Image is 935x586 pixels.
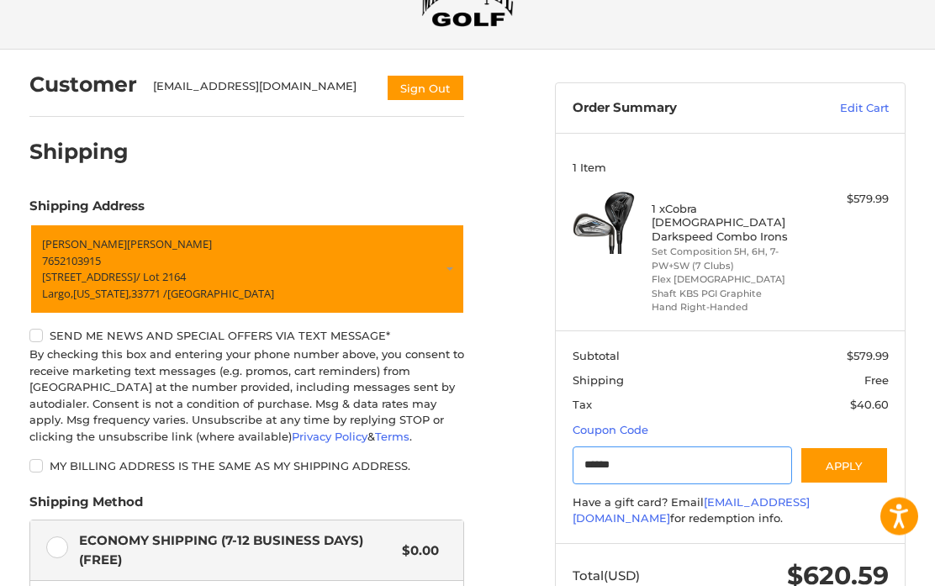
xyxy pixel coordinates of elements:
[573,350,620,363] span: Subtotal
[29,72,137,98] h2: Customer
[573,424,648,437] a: Coupon Code
[153,79,369,103] div: [EMAIL_ADDRESS][DOMAIN_NAME]
[292,430,367,444] a: Privacy Policy
[73,286,131,301] span: [US_STATE],
[573,495,889,528] div: Have a gift card? Email for redemption info.
[788,101,889,118] a: Edit Cart
[29,460,465,473] label: My billing address is the same as my shipping address.
[29,330,465,343] label: Send me news and special offers via text message*
[167,286,274,301] span: [GEOGRAPHIC_DATA]
[29,198,145,224] legend: Shipping Address
[42,237,127,252] span: [PERSON_NAME]
[652,273,806,288] li: Flex [DEMOGRAPHIC_DATA]
[847,350,889,363] span: $579.99
[29,494,143,520] legend: Shipping Method
[127,237,212,252] span: [PERSON_NAME]
[800,447,889,485] button: Apply
[136,270,186,285] span: / Lot 2164
[42,286,73,301] span: Largo,
[573,568,640,584] span: Total (USD)
[29,140,129,166] h2: Shipping
[810,192,889,209] div: $579.99
[29,347,465,446] div: By checking this box and entering your phone number above, you consent to receive marketing text ...
[652,301,806,315] li: Hand Right-Handed
[79,532,394,570] span: Economy Shipping (7-12 Business Days) (Free)
[42,253,101,268] span: 7652103915
[42,270,136,285] span: [STREET_ADDRESS]
[652,288,806,302] li: Shaft KBS PGI Graphite
[386,75,465,103] button: Sign Out
[29,224,465,315] a: Enter or select a different address
[375,430,409,444] a: Terms
[573,161,889,175] h3: 1 Item
[573,447,792,485] input: Gift Certificate or Coupon Code
[652,245,806,273] li: Set Composition 5H, 6H, 7-PW+SW (7 Clubs)
[573,399,592,412] span: Tax
[394,542,439,562] span: $0.00
[652,203,806,244] h4: 1 x Cobra [DEMOGRAPHIC_DATA] Darkspeed Combo Irons
[864,374,889,388] span: Free
[131,286,167,301] span: 33771 /
[573,101,788,118] h3: Order Summary
[850,399,889,412] span: $40.60
[573,374,624,388] span: Shipping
